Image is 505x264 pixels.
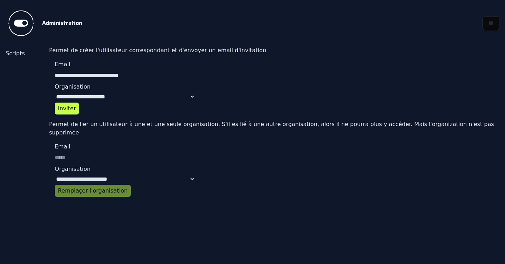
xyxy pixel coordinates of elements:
[6,49,43,58] a: Scripts
[55,185,131,197] button: Remplaçer l'organisation
[55,165,195,173] label: Organisation
[49,120,505,137] p: Permet de lier un utilisateur à une et une seule organisation. S'il es lié à une autre organisati...
[58,187,128,195] div: Remplaçer l'organisation
[55,60,195,69] label: Email
[55,143,195,151] label: Email
[58,104,76,113] div: Inviter
[55,103,79,114] button: Inviter
[49,46,505,55] p: Permet de créer l'utilisateur correspondant et d'envoyer un email d'invitation
[55,83,195,91] label: Organisation
[42,19,471,27] h2: Administration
